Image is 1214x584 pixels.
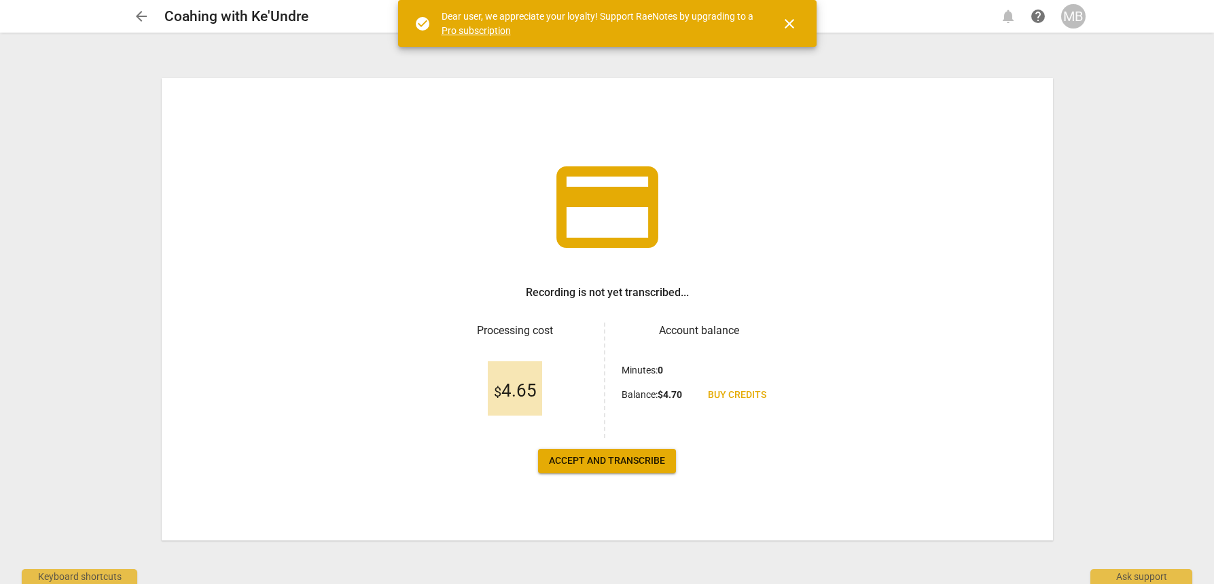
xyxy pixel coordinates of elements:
[22,569,137,584] div: Keyboard shortcuts
[442,10,757,37] div: Dear user, we appreciate your loyalty! Support RaeNotes by upgrading to a
[526,285,689,301] h3: Recording is not yet transcribed...
[781,16,798,32] span: close
[549,454,665,468] span: Accept and transcribe
[1061,4,1086,29] button: MB
[538,449,676,473] button: Accept and transcribe
[442,25,511,36] a: Pro subscription
[1026,4,1050,29] a: Help
[697,383,777,407] a: Buy credits
[773,7,806,40] button: Close
[622,388,682,402] p: Balance :
[622,363,663,378] p: Minutes :
[438,323,593,339] h3: Processing cost
[708,388,766,402] span: Buy credits
[494,384,501,400] span: $
[133,8,149,24] span: arrow_back
[1090,569,1192,584] div: Ask support
[546,146,668,268] span: credit_card
[622,323,777,339] h3: Account balance
[164,8,308,25] h2: Coahing with Ke'Undre
[658,365,663,376] b: 0
[658,389,682,400] b: $ 4.70
[1030,8,1046,24] span: help
[414,16,431,32] span: check_circle
[494,381,537,401] span: 4.65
